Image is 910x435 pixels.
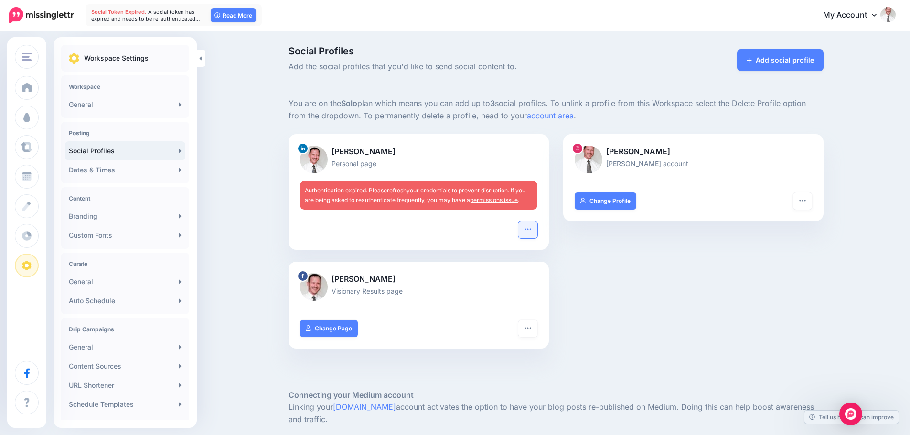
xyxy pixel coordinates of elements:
p: Visionary Results page [300,286,537,297]
div: Open Intercom Messenger [839,403,862,425]
a: Add social profile [737,49,824,71]
p: Linking your account activates the option to have your blog posts re-published on Medium. Doing t... [289,401,824,426]
a: Social Profiles [65,141,185,160]
span: Social Profiles [289,46,641,56]
a: Custom Fonts [65,226,185,245]
a: account area [527,111,574,120]
b: 3 [490,98,495,108]
a: Change Profile [575,192,636,210]
a: Content Sources [65,357,185,376]
a: Tell us how we can improve [804,411,899,424]
span: A social token has expired and needs to be re-authenticated… [91,9,200,22]
a: Change Page [300,320,358,337]
a: Read More [211,8,256,22]
p: [PERSON_NAME] account [575,158,812,169]
img: menu.png [22,53,32,61]
img: Missinglettr [9,7,74,23]
a: General [65,338,185,357]
a: Auto Schedule [65,291,185,310]
a: General [65,272,185,291]
h4: Workspace [69,83,182,90]
a: My Account [814,4,896,27]
p: [PERSON_NAME] [300,146,537,158]
a: URL Shortener [65,376,185,395]
a: Content Templates [65,414,185,433]
span: Authentication expired. Please your credentials to prevent disruption. If you are being asked to ... [305,187,525,203]
p: Workspace Settings [84,53,149,64]
img: 82095965_116761656503687_884069681592270848_n-bsa102782.jpg [300,273,328,301]
p: Personal page [300,158,537,169]
b: Solo [341,98,357,108]
a: refresh [387,187,407,194]
img: settings.png [69,53,79,64]
h4: Posting [69,129,182,137]
h4: Content [69,195,182,202]
img: 435416252_431770379253042_7953595969750065402_n-bsa151128.jpg [575,146,602,173]
a: Branding [65,207,185,226]
a: Dates & Times [65,160,185,180]
h4: Drip Campaigns [69,326,182,333]
h5: Connecting your Medium account [289,389,824,401]
img: 1637687657490-54508.png [300,146,328,173]
p: You are on the plan which means you can add up to social profiles. To unlink a profile from this ... [289,97,824,122]
h4: Curate [69,260,182,267]
span: Add the social profiles that you'd like to send social content to. [289,61,641,73]
a: [DOMAIN_NAME] [333,402,396,412]
span: Social Token Expired. [91,9,147,15]
p: [PERSON_NAME] [300,273,537,286]
a: permissions issue [470,196,518,203]
p: [PERSON_NAME] [575,146,812,158]
a: Schedule Templates [65,395,185,414]
a: General [65,95,185,114]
